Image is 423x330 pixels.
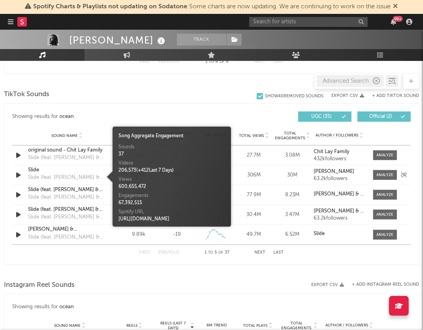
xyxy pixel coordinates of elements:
a: Slide [314,231,365,237]
a: Slide [28,166,105,174]
button: Previous [159,250,180,255]
button: Last [274,60,284,64]
div: 6M Trend [198,322,235,328]
button: Next [255,60,266,64]
span: of [220,60,224,64]
div: 30.4M [237,211,271,219]
div: 6.52M [275,231,310,239]
div: 306M [237,171,271,179]
div: Spotify URL [118,209,225,216]
div: 77.9M [237,191,271,199]
div: 49.7M [237,231,271,239]
div: Sounds [118,144,225,151]
div: Slide (feat. [PERSON_NAME] & Migos) [28,193,105,201]
strong: [PERSON_NAME] [314,169,354,174]
div: 432k followers [314,156,365,162]
div: Slide (feat. [PERSON_NAME] & Migos) [28,213,105,221]
div: [PERSON_NAME] [69,34,167,47]
a: original sound - Chit Lay Family [28,146,105,154]
button: Export CSV [331,93,364,98]
span: to [208,251,213,254]
strong: [PERSON_NAME] & Migos [314,209,374,214]
button: First [139,60,151,64]
div: 63.2k followers [314,176,365,182]
a: Slide (feat. [PERSON_NAME] & Migos) [28,186,105,194]
div: Show 40 Removed Sounds [265,94,323,99]
div: 1 5 37 [196,248,239,258]
span: Total Plays [243,323,267,328]
button: First [139,250,151,255]
div: 206,573 ( + 412 Last 7 Days) [118,167,225,174]
span: : Some charts are now updating. We are continuing to work on the issue [34,4,391,10]
button: 99+ [391,19,396,25]
strong: Chit Lay Family [314,149,350,154]
strong: [PERSON_NAME] & Migos [314,192,374,197]
span: Reels [126,323,137,328]
div: Slide (feat. [PERSON_NAME] & Migos) [28,174,105,182]
div: 3.08M [275,152,310,159]
span: Official ( 2 ) [363,114,399,119]
span: TikTok Sounds [4,90,49,99]
span: Total Views [239,133,264,138]
div: Song Aggregate Engagement [118,133,225,140]
span: Author / Followers [325,323,368,328]
a: [PERSON_NAME] & Migos [314,209,365,214]
div: 8.23M [275,191,310,199]
span: -19 [173,231,181,239]
div: 600,655,472 [118,183,225,190]
div: 67,392,515 [118,199,225,207]
button: UGC(35) [298,112,352,122]
span: Dismiss [393,4,398,10]
div: 63.2k followers [314,216,365,221]
div: 99 + [393,16,403,22]
button: + Add TikTok Sound [364,94,419,98]
button: Track [177,34,226,46]
div: Showing results for [12,302,411,312]
div: 30M [275,171,310,179]
span: Spotify Charts & Playlists not updating on Sodatone [34,4,188,10]
div: 37 [118,151,225,158]
button: Export CSV [311,283,344,287]
div: Videos [118,160,225,167]
a: [PERSON_NAME] [314,169,365,174]
div: Showing results for [12,112,212,122]
span: Sound Name [54,323,81,328]
div: ocean [60,302,74,312]
div: 3.47M [275,211,310,219]
span: of [218,251,223,254]
div: 27.7M [237,152,271,159]
span: Total Engagements [275,131,305,140]
div: Engagements [118,192,225,199]
button: Official(2) [357,112,411,122]
button: + Add Instagram Reel Sound [352,283,419,287]
div: + Add Instagram Reel Sound [344,283,419,287]
input: Search for artists [249,17,368,27]
button: + Add TikTok Sound [372,94,419,98]
div: 1 4 4 [196,57,239,67]
div: 9.89k [121,231,156,239]
a: [URL][DOMAIN_NAME] [118,217,169,222]
a: Chit Lay Family [314,149,365,155]
span: Sound Name [51,133,78,138]
a: Slide (feat. [PERSON_NAME] & Migos) [28,206,105,214]
button: Next [255,250,266,255]
div: Views [118,176,225,183]
a: [PERSON_NAME] & Migos [314,192,365,197]
a: [PERSON_NAME] & [PERSON_NAME] & Migos [28,226,105,233]
div: ocean [60,112,74,121]
strong: Slide [314,231,325,236]
div: Slide (feat. [PERSON_NAME] & Migos) [28,233,105,241]
button: Previous [159,60,180,64]
span: UGC ( 35 ) [303,114,340,119]
span: to [209,60,214,64]
button: Last [274,250,284,255]
span: Instagram Reel Sounds [4,281,75,290]
div: Advanced Search [317,75,384,87]
span: Author / Followers [316,133,359,138]
div: Slide (feat. [PERSON_NAME] & Migos) [28,154,105,162]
